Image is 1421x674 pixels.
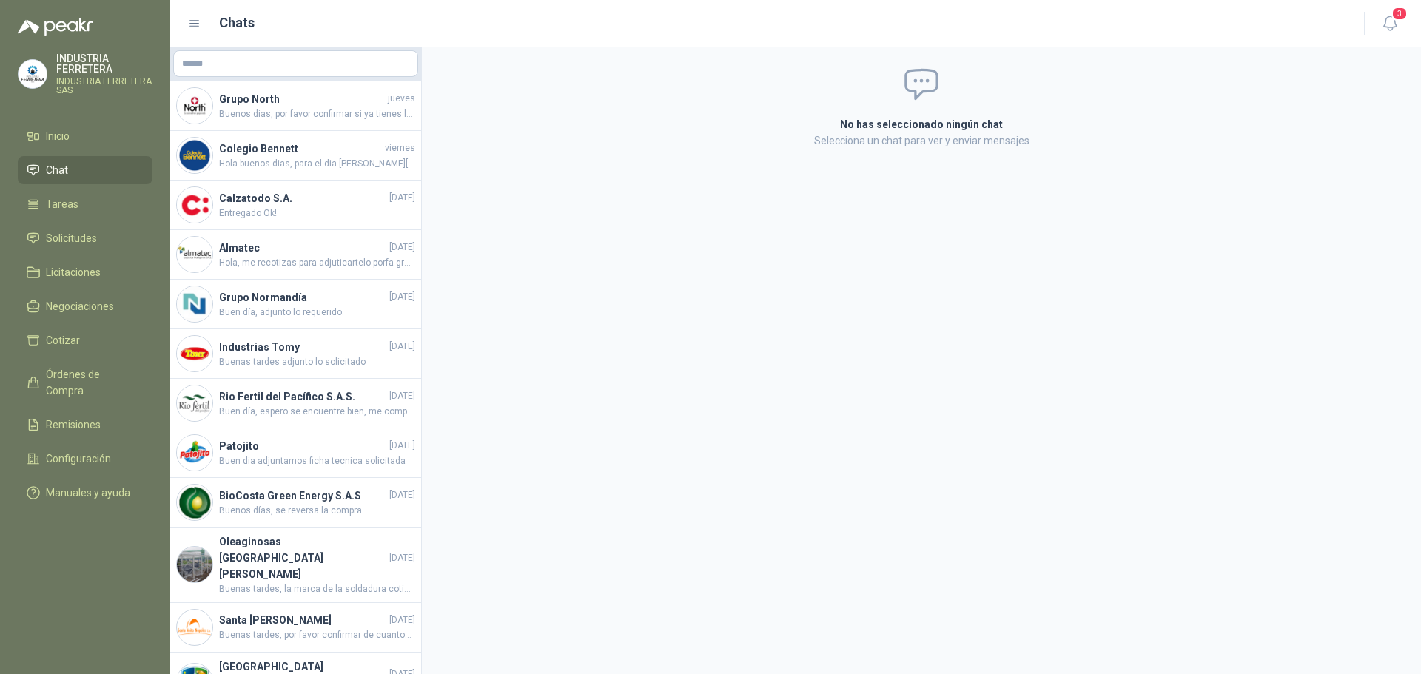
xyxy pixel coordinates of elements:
[170,603,421,653] a: Company LogoSanta [PERSON_NAME][DATE]Buenas tardes, por favor confirmar de cuantos peldaños es la...
[219,504,415,518] span: Buenos días, se reversa la compra
[1391,7,1408,21] span: 3
[46,298,114,314] span: Negociaciones
[18,258,152,286] a: Licitaciones
[219,206,415,220] span: Entregado Ok!
[177,435,212,471] img: Company Logo
[389,613,415,627] span: [DATE]
[177,88,212,124] img: Company Logo
[170,81,421,131] a: Company LogoGrupo NorthjuevesBuenos dias, por favor confirmar si ya tienes la cotizacion solicita...
[177,237,212,272] img: Company Logo
[18,411,152,439] a: Remisiones
[46,196,78,212] span: Tareas
[46,264,101,280] span: Licitaciones
[389,488,415,502] span: [DATE]
[46,451,111,467] span: Configuración
[170,428,421,478] a: Company LogoPatojito[DATE]Buen dia adjuntamos ficha tecnica solicitada
[1377,10,1403,37] button: 3
[389,551,415,565] span: [DATE]
[219,107,415,121] span: Buenos dias, por favor confirmar si ya tienes la cotizacion solicitada ?
[177,385,212,421] img: Company Logo
[46,162,68,178] span: Chat
[219,454,415,468] span: Buen dia adjuntamos ficha tecnica solicitada
[18,224,152,252] a: Solicitudes
[56,53,152,74] p: INDUSTRIA FERRETERA
[46,485,130,501] span: Manuales y ayuda
[219,438,386,454] h4: Patojito
[170,528,421,603] a: Company LogoOleaginosas [GEOGRAPHIC_DATA][PERSON_NAME][DATE]Buenas tardes, la marca de la soldadu...
[177,286,212,322] img: Company Logo
[219,306,415,320] span: Buen día, adjunto lo requerido.
[219,289,386,306] h4: Grupo Normandía
[389,191,415,205] span: [DATE]
[46,366,138,399] span: Órdenes de Compra
[177,138,212,173] img: Company Logo
[170,230,421,280] a: Company LogoAlmatec[DATE]Hola, me recotizas para adjuticartelo porfa gracias
[18,479,152,507] a: Manuales y ayuda
[177,485,212,520] img: Company Logo
[177,336,212,371] img: Company Logo
[170,181,421,230] a: Company LogoCalzatodo S.A.[DATE]Entregado Ok!
[389,340,415,354] span: [DATE]
[170,329,421,379] a: Company LogoIndustrias Tomy[DATE]Buenas tardes adjunto lo solicitado
[389,290,415,304] span: [DATE]
[219,240,386,256] h4: Almatec
[389,240,415,255] span: [DATE]
[46,230,97,246] span: Solicitudes
[170,478,421,528] a: Company LogoBioCosta Green Energy S.A.S[DATE]Buenos días, se reversa la compra
[18,292,152,320] a: Negociaciones
[388,92,415,106] span: jueves
[219,339,386,355] h4: Industrias Tomy
[389,439,415,453] span: [DATE]
[219,91,385,107] h4: Grupo North
[170,131,421,181] a: Company LogoColegio BennettviernesHola buenos dias, para el dia [PERSON_NAME][DATE] en la tarde s...
[389,389,415,403] span: [DATE]
[219,190,386,206] h4: Calzatodo S.A.
[18,445,152,473] a: Configuración
[18,156,152,184] a: Chat
[219,488,386,504] h4: BioCosta Green Energy S.A.S
[219,628,415,642] span: Buenas tardes, por favor confirmar de cuantos peldaños es la escalera que requieren.
[177,547,212,582] img: Company Logo
[18,190,152,218] a: Tareas
[219,157,415,171] span: Hola buenos dias, para el dia [PERSON_NAME][DATE] en la tarde se estaria entregando el pedido!
[219,355,415,369] span: Buenas tardes adjunto lo solicitado
[663,132,1180,149] p: Selecciona un chat para ver y enviar mensajes
[219,141,382,157] h4: Colegio Bennett
[219,582,415,596] span: Buenas tardes, la marca de la soldadura cotizada es PREMIUM WELD
[56,77,152,95] p: INDUSTRIA FERRETERA SAS
[219,13,255,33] h1: Chats
[219,388,386,405] h4: Rio Fertil del Pacífico S.A.S.
[18,360,152,405] a: Órdenes de Compra
[18,18,93,36] img: Logo peakr
[170,280,421,329] a: Company LogoGrupo Normandía[DATE]Buen día, adjunto lo requerido.
[219,256,415,270] span: Hola, me recotizas para adjuticartelo porfa gracias
[385,141,415,155] span: viernes
[18,326,152,354] a: Cotizar
[18,122,152,150] a: Inicio
[19,60,47,88] img: Company Logo
[177,610,212,645] img: Company Logo
[219,405,415,419] span: Buen día, espero se encuentre bien, me comparte foto por favor de la referencia cotizada
[170,379,421,428] a: Company LogoRio Fertil del Pacífico S.A.S.[DATE]Buen día, espero se encuentre bien, me comparte f...
[177,187,212,223] img: Company Logo
[46,128,70,144] span: Inicio
[46,417,101,433] span: Remisiones
[219,612,386,628] h4: Santa [PERSON_NAME]
[663,116,1180,132] h2: No has seleccionado ningún chat
[46,332,80,348] span: Cotizar
[219,533,386,582] h4: Oleaginosas [GEOGRAPHIC_DATA][PERSON_NAME]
